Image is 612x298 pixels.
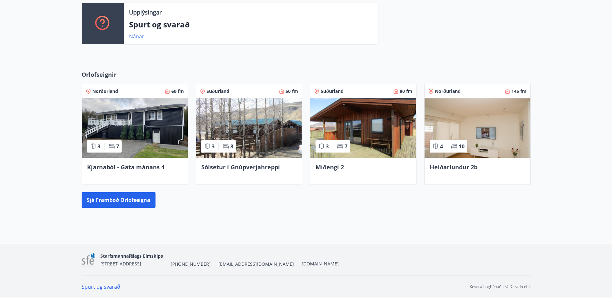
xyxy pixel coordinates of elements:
span: [PHONE_NUMBER] [171,261,211,267]
span: Suðurland [321,88,344,94]
span: Heiðarlundur 2b [430,163,477,171]
span: Kjarnaból - Gata mánans 4 [87,163,165,171]
a: [DOMAIN_NAME] [302,261,339,267]
span: 4 [440,143,443,150]
img: Paella dish [82,98,188,158]
span: [EMAIL_ADDRESS][DOMAIN_NAME] [218,261,294,267]
span: 7 [116,143,119,150]
img: Paella dish [196,98,302,158]
span: 60 fm [171,88,184,94]
button: Sjá framboð orlofseigna [82,192,156,208]
img: Paella dish [425,98,530,158]
a: Spurt og svarað [82,283,120,290]
span: 50 fm [286,88,298,94]
span: 3 [212,143,215,150]
span: 3 [97,143,100,150]
span: 7 [345,143,347,150]
span: 8 [230,143,233,150]
span: Suðurland [206,88,229,94]
span: 10 [459,143,465,150]
p: Spurt og svarað [129,19,373,30]
span: 80 fm [400,88,412,94]
p: Keyrt á hugbúnaði frá Dorado ehf. [470,284,531,290]
span: 145 fm [511,88,527,94]
p: Upplýsingar [129,8,162,16]
span: Miðengi 2 [316,163,344,171]
img: 7sa1LslLnpN6OqSLT7MqncsxYNiZGdZT4Qcjshc2.png [82,253,95,267]
span: Sólsetur í Gnúpverjahreppi [201,163,280,171]
span: Norðurland [435,88,461,94]
img: Paella dish [310,98,416,158]
span: Starfsmannafélags Eimskips [100,253,163,259]
a: Nánar [129,33,144,40]
span: 3 [326,143,329,150]
span: [STREET_ADDRESS] [100,261,141,267]
span: Orlofseignir [82,70,116,79]
span: Norðurland [92,88,118,94]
